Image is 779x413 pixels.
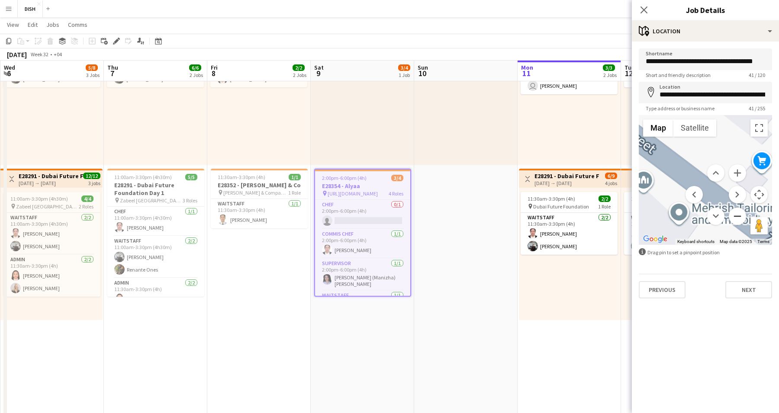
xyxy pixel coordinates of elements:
[315,259,410,291] app-card-role: Supervisor1/12:00pm-6:00pm (4h)[PERSON_NAME] (Manizha) [PERSON_NAME]
[742,72,772,78] span: 41 / 120
[598,203,611,210] span: 1 Role
[534,180,599,186] div: [DATE] → [DATE]
[88,179,100,186] div: 3 jobs
[750,186,768,203] button: Map camera controls
[720,239,752,244] span: Map data ©2025
[528,195,575,202] span: 11:30am-3:30pm (4h)
[19,172,83,180] h3: E28291 - Dubai Future Foundation Day 1
[211,199,308,228] app-card-role: Waitstaff1/111:30am-3:30pm (4h)[PERSON_NAME]
[632,4,779,16] h3: Job Details
[107,181,204,197] h3: E28291 - Dubai Future Foundation Day 1
[707,164,724,182] button: Move up
[7,21,19,29] span: View
[520,68,533,78] span: 11
[211,181,308,189] h3: E28352 - [PERSON_NAME] & Co
[315,229,410,259] app-card-role: Commis Chef1/12:00pm-6:00pm (4h)[PERSON_NAME]
[624,213,721,255] app-card-role: Waitstaff2/211:30am-3:30pm (4h)[PERSON_NAME][PERSON_NAME]
[28,21,38,29] span: Edit
[83,173,100,179] span: 12/12
[639,72,718,78] span: Short and friendly description
[120,197,183,204] span: Zabeel [GEOGRAPHIC_DATA]
[86,64,98,71] span: 5/8
[185,174,197,180] span: 5/5
[107,236,204,278] app-card-role: Waitstaff2/211:00am-3:30pm (4h30m)[PERSON_NAME]Renante Ones
[289,174,301,180] span: 1/1
[314,169,411,297] app-job-card: 2:00pm-6:00pm (4h)3/4E28354 - Alyaa [URL][DOMAIN_NAME]4 RolesChef0/12:00pm-6:00pm (4h) Commis Che...
[605,179,617,186] div: 4 jobs
[86,72,100,78] div: 3 Jobs
[107,169,204,297] app-job-card: 11:00am-3:30pm (4h30m)5/5E28291 - Dubai Future Foundation Day 1 Zabeel [GEOGRAPHIC_DATA]3 RolesCh...
[114,174,172,180] span: 11:00am-3:30pm (4h30m)
[725,281,772,298] button: Next
[29,51,50,58] span: Week 32
[707,208,724,225] button: Move down
[4,64,15,71] span: Wed
[3,19,23,30] a: View
[328,190,378,197] span: [URL][DOMAIN_NAME]
[24,19,41,30] a: Edit
[398,64,410,71] span: 3/4
[218,174,265,180] span: 11:30am-3:30pm (4h)
[183,197,197,204] span: 3 Roles
[18,0,43,17] button: DISH
[521,213,618,255] app-card-role: Waitstaff2/211:30am-3:30pm (4h)[PERSON_NAME][PERSON_NAME]
[322,175,367,181] span: 2:00pm-6:00pm (4h)
[399,72,410,78] div: 1 Job
[68,21,87,29] span: Comms
[293,64,305,71] span: 2/2
[632,21,779,42] div: Location
[533,203,589,210] span: Dubai Future Foundation
[742,105,772,112] span: 41 / 255
[729,164,746,182] button: Zoom in
[631,195,679,202] span: 11:30am-3:30pm (4h)
[107,278,204,320] app-card-role: Admin2/211:30am-3:30pm (4h)[PERSON_NAME]
[46,21,59,29] span: Jobs
[750,217,768,234] button: Drag Pegman onto the map to open Street View
[641,234,670,245] a: Open this area in Google Maps (opens a new window)
[314,64,324,71] span: Sat
[288,189,301,196] span: 1 Role
[729,186,746,203] button: Move right
[757,239,769,244] a: Terms
[313,68,324,78] span: 9
[190,72,203,78] div: 2 Jobs
[729,208,746,225] button: Zoom out
[389,190,403,197] span: 4 Roles
[603,64,615,71] span: 3/3
[107,207,204,236] app-card-role: Chef1/111:00am-3:30pm (4h30m)[PERSON_NAME]
[107,64,118,71] span: Thu
[106,68,118,78] span: 7
[639,281,686,298] button: Previous
[16,203,79,210] span: Zabeel [GEOGRAPHIC_DATA]
[293,72,306,78] div: 2 Jobs
[624,192,721,255] app-job-card: 11:30am-3:30pm (4h)2/2 Zabeel [GEOGRAPHIC_DATA]1 RoleWaitstaff2/211:30am-3:30pm (4h)[PERSON_NAME]...
[521,64,533,71] span: Mon
[677,239,715,245] button: Keyboard shortcuts
[534,172,599,180] h3: E28291 - Dubai Future Foundation Day 1
[391,175,403,181] span: 3/4
[211,169,308,228] app-job-card: 11:30am-3:30pm (4h)1/1E28352 - [PERSON_NAME] & Co [PERSON_NAME] & Company [GEOGRAPHIC_DATA], [GEO...
[599,195,611,202] span: 2/2
[641,234,670,245] img: Google
[750,119,768,137] button: Toggle fullscreen view
[686,186,703,203] button: Move left
[3,68,15,78] span: 6
[211,64,218,71] span: Fri
[3,192,100,297] div: 11:00am-3:30pm (4h30m)4/4 Zabeel [GEOGRAPHIC_DATA]2 RolesWaitstaff2/211:00am-3:30pm (4h30m)[PERSO...
[10,195,68,202] span: 11:00am-3:30pm (4h30m)
[3,213,100,255] app-card-role: Waitstaff2/211:00am-3:30pm (4h30m)[PERSON_NAME][PERSON_NAME]
[639,248,772,256] div: Drag pin to set a pinpoint position
[418,64,428,71] span: Sun
[3,255,100,297] app-card-role: Admin2/211:30am-3:30pm (4h)[PERSON_NAME][PERSON_NAME]
[623,68,634,78] span: 12
[416,68,428,78] span: 10
[639,105,721,112] span: Type address or business name
[605,173,617,179] span: 6/9
[315,291,410,320] app-card-role: Waitstaff1/1
[673,119,716,137] button: Show satellite imagery
[521,192,618,255] app-job-card: 11:30am-3:30pm (4h)2/2 Dubai Future Foundation1 RoleWaitstaff2/211:30am-3:30pm (4h)[PERSON_NAME][...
